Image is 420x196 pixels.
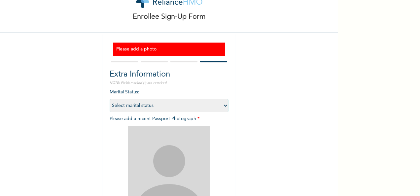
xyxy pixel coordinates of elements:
[116,46,222,53] h3: Please add a photo
[110,90,228,108] span: Marital Status :
[110,69,228,81] h2: Extra Information
[110,81,228,85] p: NOTE: Fields marked (*) are required
[133,12,206,22] p: Enrollee Sign-Up Form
